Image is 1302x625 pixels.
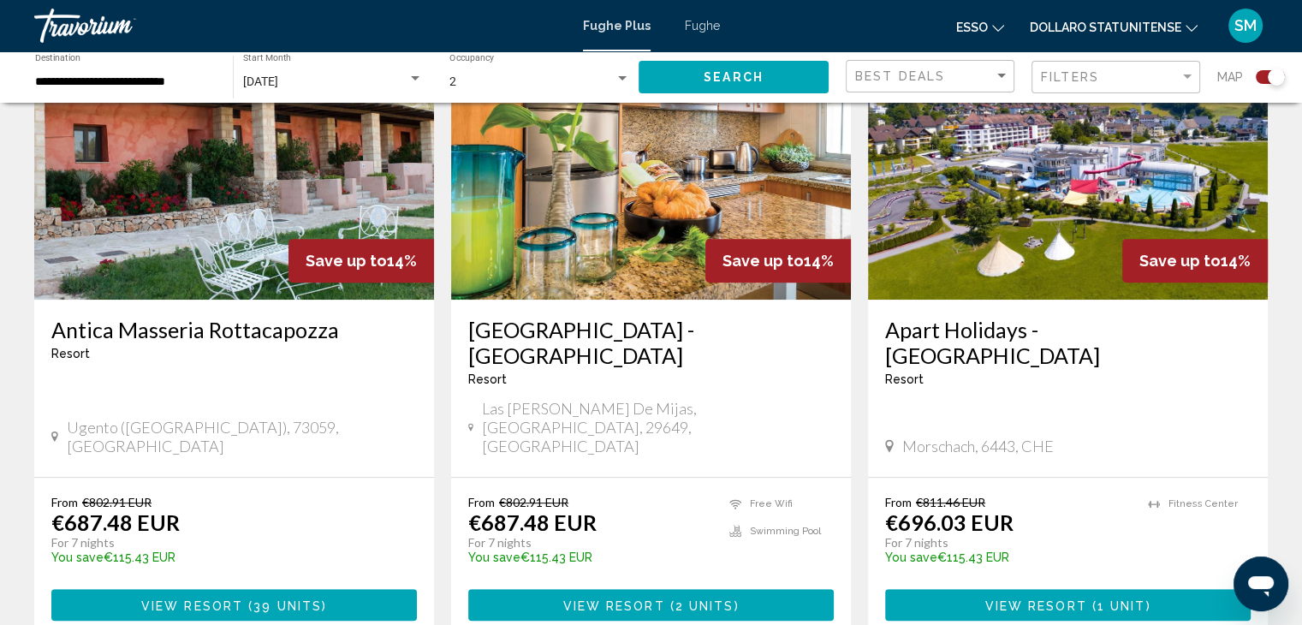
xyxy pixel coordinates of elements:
[449,74,456,88] span: 2
[1030,15,1198,39] button: Cambia valuta
[468,509,597,535] p: €687.48 EUR
[288,239,434,283] div: 14%
[253,598,322,612] span: 39 units
[141,598,243,612] span: View Resort
[722,252,804,270] span: Save up to
[51,347,90,360] span: Resort
[468,535,712,551] p: For 7 nights
[67,418,417,455] span: Ugento ([GEOGRAPHIC_DATA]), 73059, [GEOGRAPHIC_DATA]
[468,551,712,564] p: €115.43 EUR
[451,26,851,300] img: ii_mde1.jpg
[1041,70,1099,84] span: Filters
[1097,598,1146,612] span: 1 unit
[51,317,417,342] a: Antica Masseria Rottacapozza
[34,9,566,43] a: Travorio
[1234,557,1288,611] iframe: Pulsante per aprire la finestra di messaggistica
[1031,60,1200,95] button: Filter
[750,498,793,509] span: Free Wifi
[468,495,495,509] span: From
[639,61,829,92] button: Search
[705,239,851,283] div: 14%
[885,509,1014,535] p: €696.03 EUR
[956,21,988,34] font: esso
[675,598,734,612] span: 2 units
[34,26,434,300] img: ii_amz1.jpg
[468,372,507,386] span: Resort
[468,551,520,564] span: You save
[51,551,104,564] span: You save
[1122,239,1268,283] div: 14%
[855,69,1009,84] mat-select: Sort by
[243,598,327,612] span: ( )
[916,495,985,509] span: €811.46 EUR
[902,437,1054,455] span: Morschach, 6443, CHE
[885,589,1251,621] button: View Resort(1 unit)
[243,74,278,88] span: [DATE]
[984,598,1086,612] span: View Resort
[704,71,764,85] span: Search
[868,26,1268,300] img: ii_sws1.jpg
[468,589,834,621] button: View Resort(2 units)
[685,19,720,33] a: Fughe
[1234,16,1257,34] font: SM
[51,535,400,551] p: For 7 nights
[1030,21,1181,34] font: Dollaro statunitense
[482,399,834,455] span: Las [PERSON_NAME] de Mijas, [GEOGRAPHIC_DATA], 29649, [GEOGRAPHIC_DATA]
[1223,8,1268,44] button: Menu utente
[1139,252,1221,270] span: Save up to
[583,19,651,33] a: Fughe Plus
[306,252,387,270] span: Save up to
[885,317,1251,368] a: Apart Holidays - [GEOGRAPHIC_DATA]
[665,598,740,612] span: ( )
[855,69,945,83] span: Best Deals
[468,317,834,368] a: [GEOGRAPHIC_DATA] - [GEOGRAPHIC_DATA]
[885,535,1131,551] p: For 7 nights
[51,551,400,564] p: €115.43 EUR
[885,372,924,386] span: Resort
[750,526,821,537] span: Swimming Pool
[885,551,1131,564] p: €115.43 EUR
[885,551,937,564] span: You save
[956,15,1004,39] button: Cambia lingua
[1087,598,1151,612] span: ( )
[499,495,568,509] span: €802.91 EUR
[51,589,417,621] button: View Resort(39 units)
[51,509,180,535] p: €687.48 EUR
[1217,65,1243,89] span: Map
[82,495,152,509] span: €802.91 EUR
[1168,498,1238,509] span: Fitness Center
[885,495,912,509] span: From
[51,495,78,509] span: From
[562,598,664,612] span: View Resort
